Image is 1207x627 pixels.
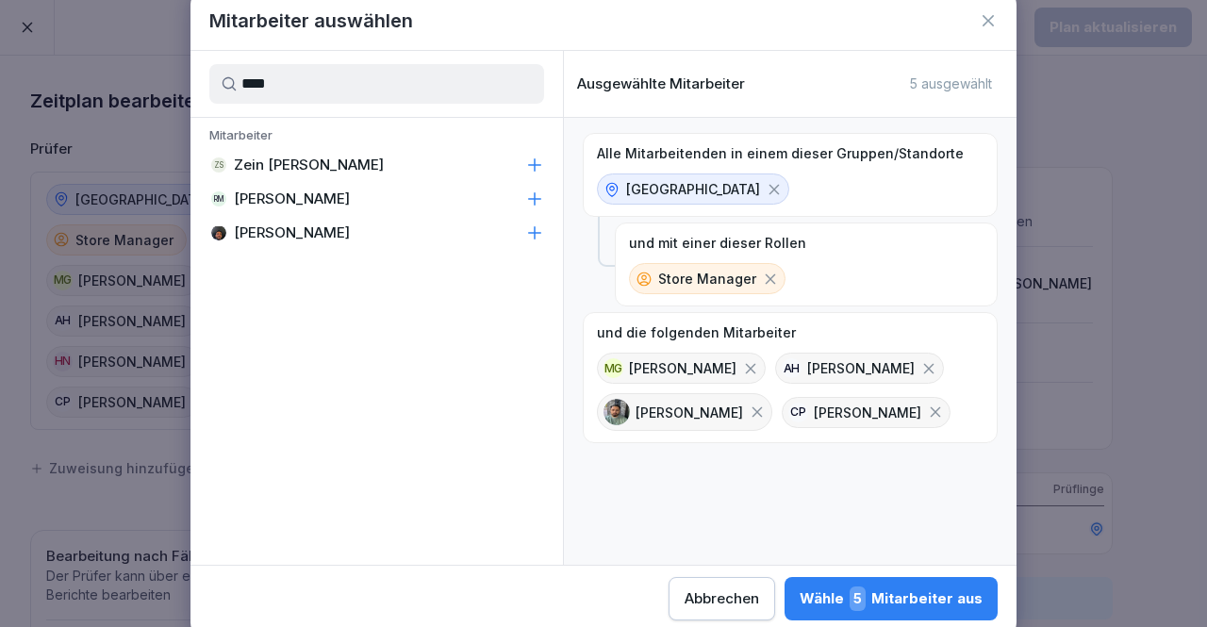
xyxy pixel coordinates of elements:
[658,269,756,289] p: Store Manager
[234,156,384,174] p: Zein [PERSON_NAME]
[626,179,760,199] p: [GEOGRAPHIC_DATA]
[234,190,350,208] p: [PERSON_NAME]
[785,577,998,620] button: Wähle5Mitarbeiter aus
[788,403,808,422] div: CP
[910,75,992,92] p: 5 ausgewählt
[234,223,350,242] p: [PERSON_NAME]
[577,75,745,92] p: Ausgewählte Mitarbeiter
[190,127,563,148] p: Mitarbeiter
[603,399,630,425] img: acspd2oimsszqxcaqf3jxeuc.png
[685,588,759,609] div: Abbrechen
[629,235,806,252] p: und mit einer dieser Rollen
[782,358,802,378] div: AH
[211,225,226,240] img: tuffdpty6lyagsdz77hga43y.png
[800,586,983,611] div: Wähle Mitarbeiter aus
[211,191,226,206] div: RM
[211,157,226,173] div: ZS
[629,358,736,378] p: [PERSON_NAME]
[814,403,921,422] p: [PERSON_NAME]
[636,403,743,422] p: [PERSON_NAME]
[597,324,796,341] p: und die folgenden Mitarbeiter
[209,7,413,35] h1: Mitarbeiter auswählen
[669,577,775,620] button: Abbrechen
[807,358,915,378] p: [PERSON_NAME]
[603,358,623,378] div: MG
[850,586,866,611] span: 5
[597,145,964,162] p: Alle Mitarbeitenden in einem dieser Gruppen/Standorte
